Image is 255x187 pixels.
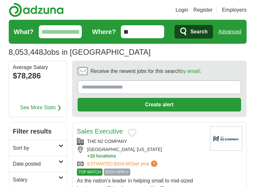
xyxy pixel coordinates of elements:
h2: Sort by [13,144,58,152]
button: Create alert [78,98,241,111]
h1: Jobs in [GEOGRAPHIC_DATA] [9,48,151,56]
div: Average Salary [13,65,63,70]
a: Register [193,6,213,14]
span: ? [151,160,157,167]
img: Adzuna logo [9,3,64,17]
label: What? [14,27,34,37]
span: 8,053,448 [9,46,43,58]
a: Login [175,6,188,14]
a: ESTIMATED:$104,662per year? [87,160,159,167]
div: [GEOGRAPHIC_DATA], [US_STATE] [77,146,205,159]
a: Advanced [218,25,241,38]
span: + [87,153,90,159]
button: Add to favorite jobs [128,129,136,137]
span: Receive the newest jobs for this search : [90,67,201,75]
div: $78,286 [13,70,63,82]
a: See More Stats ❯ [20,104,61,111]
img: Company logo [210,126,242,151]
a: Date posted [9,156,67,172]
button: +10 locations [87,153,205,159]
h2: Salary [13,176,58,184]
label: Where? [92,27,116,37]
span: TOP MATCH [77,169,102,176]
span: EASY APPLY [104,169,130,176]
h2: Filter results [9,123,67,140]
button: Search [175,25,213,39]
a: by email [180,68,200,74]
a: Sort by [9,140,67,156]
a: Employers [222,6,247,14]
h2: Date posted [13,160,58,168]
span: Search [190,25,207,38]
span: $104,662 [114,161,133,166]
div: THE N2 COMPANY [77,138,205,145]
a: Sales Executive [77,128,123,135]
